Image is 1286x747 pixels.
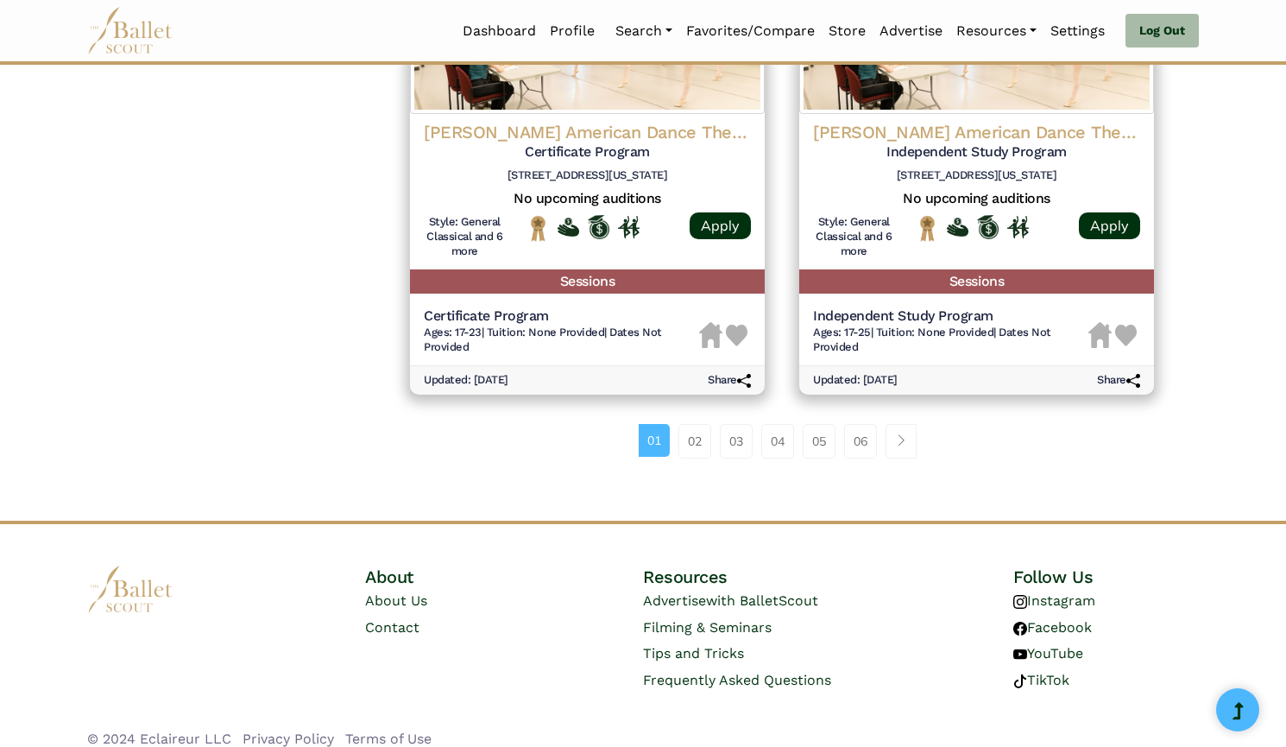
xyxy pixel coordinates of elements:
[243,731,334,747] a: Privacy Policy
[424,168,751,183] h6: [STREET_ADDRESS][US_STATE]
[1013,674,1027,688] img: tiktok logo
[643,672,831,688] a: Frequently Asked Questions
[949,13,1043,49] a: Resources
[1043,13,1112,49] a: Settings
[643,566,921,588] h4: Resources
[813,326,871,339] span: Ages: 17-25
[1088,322,1112,348] img: Housing Unavailable
[87,566,173,613] img: logo
[873,13,949,49] a: Advertise
[813,326,1051,353] span: Dates Not Provided
[917,215,938,242] img: National
[543,13,602,49] a: Profile
[410,269,765,294] h5: Sessions
[813,307,1088,326] h5: Independent Study Program
[690,212,751,239] a: Apply
[1013,672,1069,688] a: TikTok
[365,619,419,636] a: Contact
[813,168,1140,183] h6: [STREET_ADDRESS][US_STATE]
[424,190,751,208] h5: No upcoming auditions
[720,424,753,459] a: 03
[588,215,609,239] img: Offers Scholarship
[345,731,432,747] a: Terms of Use
[608,13,679,49] a: Search
[643,645,744,662] a: Tips and Tricks
[706,592,818,609] span: with BalletScout
[424,326,482,339] span: Ages: 17-23
[365,592,427,609] a: About Us
[977,215,999,239] img: Offers Scholarship
[1013,592,1095,609] a: Instagram
[679,13,822,49] a: Favorites/Compare
[813,215,895,259] h6: Style: General Classical and 6 more
[639,424,926,459] nav: Page navigation example
[487,326,604,339] span: Tuition: None Provided
[424,326,662,353] span: Dates Not Provided
[1079,212,1140,239] a: Apply
[876,326,993,339] span: Tuition: None Provided
[947,218,968,237] img: Offers Financial Aid
[1125,14,1199,48] a: Log Out
[1013,622,1027,636] img: facebook logo
[708,373,751,388] h6: Share
[1097,373,1140,388] h6: Share
[761,424,794,459] a: 04
[813,143,1140,161] h5: Independent Study Program
[726,325,747,346] img: Heart
[1013,566,1199,588] h4: Follow Us
[803,424,835,459] a: 05
[618,216,640,238] img: In Person
[813,190,1140,208] h5: No upcoming auditions
[678,424,711,459] a: 02
[424,373,508,388] h6: Updated: [DATE]
[799,269,1154,294] h5: Sessions
[365,566,551,588] h4: About
[844,424,877,459] a: 06
[424,307,699,326] h5: Certificate Program
[1013,645,1083,662] a: YouTube
[558,218,579,237] img: Offers Financial Aid
[699,322,722,348] img: Housing Unavailable
[424,121,751,143] h4: [PERSON_NAME] American Dance Theatre
[1013,595,1027,609] img: instagram logo
[527,215,549,242] img: National
[1013,648,1027,662] img: youtube logo
[822,13,873,49] a: Store
[456,13,543,49] a: Dashboard
[813,373,898,388] h6: Updated: [DATE]
[813,326,1088,355] h6: | |
[1007,216,1029,238] img: In Person
[1115,325,1137,346] img: Heart
[643,619,772,636] a: Filming & Seminars
[424,326,699,355] h6: | |
[424,215,506,259] h6: Style: General Classical and 6 more
[643,592,818,609] a: Advertisewith BalletScout
[639,424,670,457] a: 01
[1013,619,1092,636] a: Facebook
[813,121,1140,143] h4: [PERSON_NAME] American Dance Theatre
[424,143,751,161] h5: Certificate Program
